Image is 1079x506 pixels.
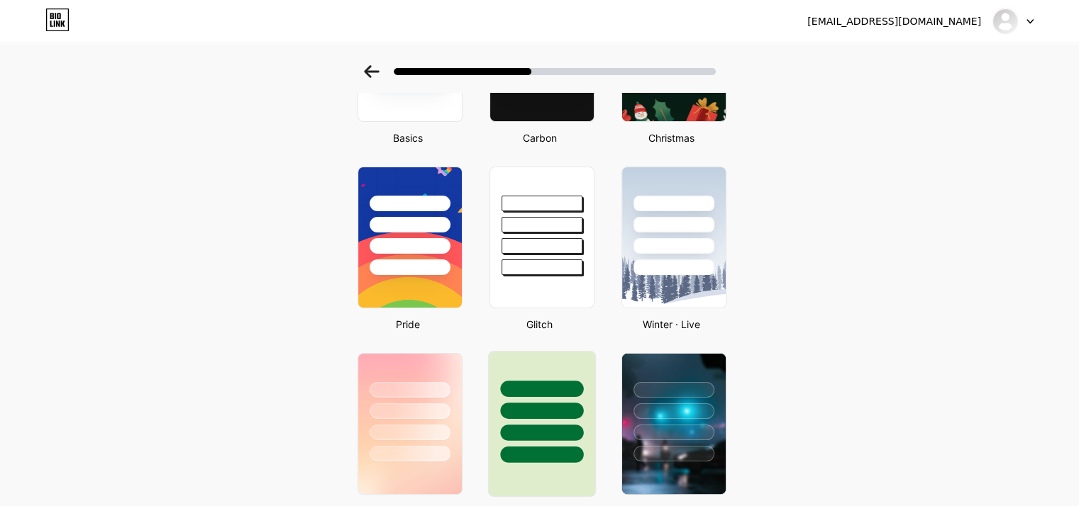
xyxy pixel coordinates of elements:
[485,317,594,332] div: Glitch
[353,130,463,145] div: Basics
[353,317,463,332] div: Pride
[617,130,726,145] div: Christmas
[992,8,1019,35] img: beastlife
[485,130,594,145] div: Carbon
[807,14,981,29] div: [EMAIL_ADDRESS][DOMAIN_NAME]
[617,317,726,332] div: Winter · Live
